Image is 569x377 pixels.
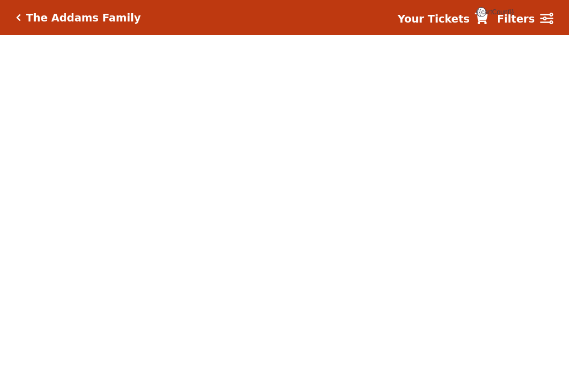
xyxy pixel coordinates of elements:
span: {{cartCount}} [476,7,486,17]
a: Your Tickets {{cartCount}} [398,11,488,27]
strong: Filters [497,13,535,25]
a: Filters [497,11,553,27]
a: Click here to go back to filters [16,14,21,21]
h5: The Addams Family [26,12,141,24]
strong: Your Tickets [398,13,470,25]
